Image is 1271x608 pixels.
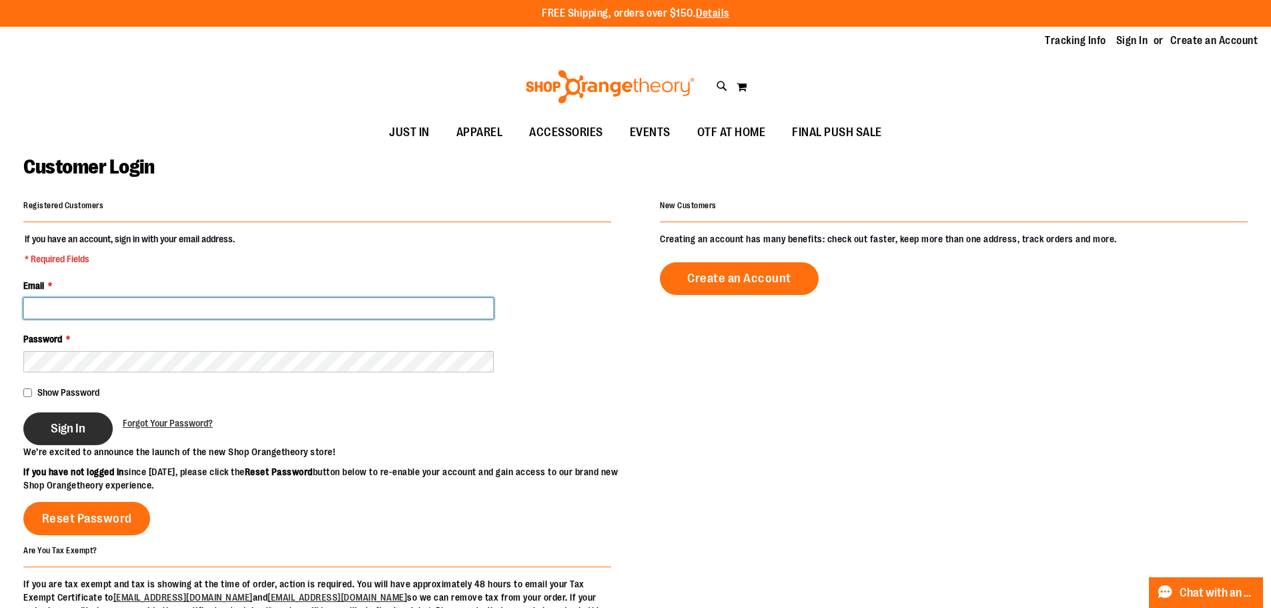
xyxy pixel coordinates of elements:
span: Sign In [51,421,85,436]
p: since [DATE], please click the button below to re-enable your account and gain access to our bran... [23,465,636,492]
strong: Registered Customers [23,201,103,210]
a: APPAREL [443,117,516,148]
strong: Reset Password [245,467,313,477]
span: EVENTS [630,117,671,147]
a: Reset Password [23,502,150,535]
img: Shop Orangetheory [524,70,697,103]
a: Forgot Your Password? [123,416,213,430]
span: JUST IN [389,117,430,147]
span: Forgot Your Password? [123,418,213,428]
span: FINAL PUSH SALE [792,117,882,147]
a: [EMAIL_ADDRESS][DOMAIN_NAME] [113,592,253,603]
span: * Required Fields [25,252,235,266]
button: Chat with an Expert [1149,577,1264,608]
span: Reset Password [42,511,132,526]
a: OTF AT HOME [684,117,779,148]
a: [EMAIL_ADDRESS][DOMAIN_NAME] [268,592,407,603]
a: FINAL PUSH SALE [779,117,895,148]
span: Chat with an Expert [1180,587,1255,599]
span: OTF AT HOME [697,117,766,147]
a: Sign In [1116,33,1148,48]
span: Create an Account [687,271,791,286]
a: Tracking Info [1045,33,1106,48]
p: We’re excited to announce the launch of the new Shop Orangetheory store! [23,445,636,459]
span: Email [23,280,44,291]
p: Creating an account has many benefits: check out faster, keep more than one address, track orders... [660,232,1248,246]
strong: Are You Tax Exempt? [23,545,97,555]
a: EVENTS [616,117,684,148]
button: Sign In [23,412,113,445]
strong: If you have not logged in [23,467,124,477]
a: Details [696,7,729,19]
legend: If you have an account, sign in with your email address. [23,232,236,266]
span: Customer Login [23,156,154,178]
a: ACCESSORIES [516,117,616,148]
a: JUST IN [376,117,443,148]
span: Show Password [37,387,99,398]
a: Create an Account [1170,33,1258,48]
a: Create an Account [660,262,819,295]
span: Password [23,334,62,344]
p: FREE Shipping, orders over $150. [542,6,729,21]
span: ACCESSORIES [529,117,603,147]
strong: New Customers [660,201,717,210]
span: APPAREL [456,117,503,147]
